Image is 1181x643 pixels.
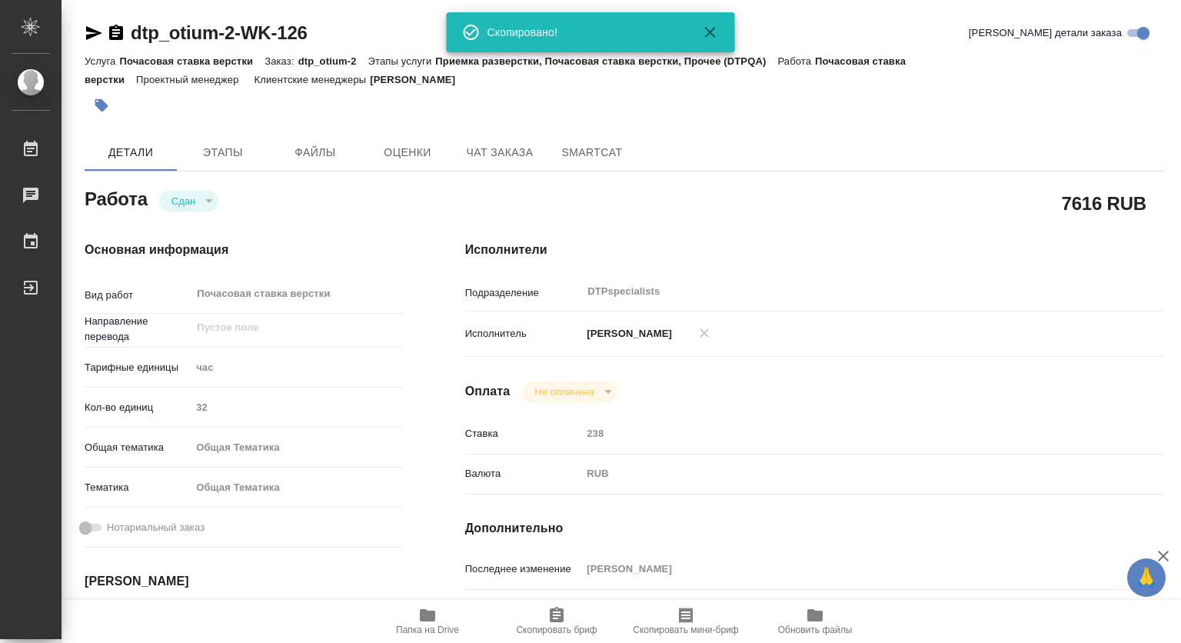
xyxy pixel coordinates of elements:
[298,55,368,67] p: dtp_otium-2
[692,23,729,42] button: Закрыть
[254,74,371,85] p: Клиентские менеджеры
[581,558,1106,580] input: Пустое поле
[555,143,629,162] span: SmartCat
[119,55,264,67] p: Почасовая ставка верстки
[522,381,617,402] div: Сдан
[465,466,582,481] p: Валюта
[278,143,352,162] span: Файлы
[85,88,118,122] button: Добавить тэг
[191,396,403,418] input: Пустое поле
[191,355,403,381] div: час
[465,382,511,401] h4: Оплата
[186,143,260,162] span: Этапы
[107,24,125,42] button: Скопировать ссылку
[1133,561,1159,594] span: 🙏
[85,24,103,42] button: Скопировать ссылку для ЯМессенджера
[85,314,191,345] p: Направление перевода
[167,195,200,208] button: Сдан
[159,191,218,212] div: Сдан
[371,143,444,162] span: Оценки
[191,475,403,501] div: Общая Тематика
[581,326,672,341] p: [PERSON_NAME]
[581,461,1106,487] div: RUB
[85,440,191,455] p: Общая тематика
[465,426,582,441] p: Ставка
[621,600,750,643] button: Скопировать мини-бриф
[264,55,298,67] p: Заказ:
[85,572,404,591] h4: [PERSON_NAME]
[363,600,492,643] button: Папка на Drive
[191,435,403,461] div: Общая Тематика
[465,285,582,301] p: Подразделение
[85,184,148,212] h2: Работа
[465,241,1164,259] h4: Исполнители
[370,74,467,85] p: [PERSON_NAME]
[85,400,191,415] p: Кол-во единиц
[492,600,621,643] button: Скопировать бриф
[195,318,367,337] input: Пустое поле
[633,625,738,635] span: Скопировать мини-бриф
[465,326,582,341] p: Исполнитель
[94,143,168,162] span: Детали
[85,55,119,67] p: Услуга
[85,241,404,259] h4: Основная информация
[778,625,853,635] span: Обновить файлы
[107,520,205,535] span: Нотариальный заказ
[136,74,242,85] p: Проектный менеджер
[777,55,815,67] p: Работа
[463,143,537,162] span: Чат заказа
[1127,558,1166,597] button: 🙏
[85,288,191,303] p: Вид работ
[516,625,597,635] span: Скопировать бриф
[368,55,436,67] p: Этапы услуги
[1062,190,1146,216] h2: 7616 RUB
[581,422,1106,445] input: Пустое поле
[530,385,598,398] button: Не оплачена
[435,55,777,67] p: Приемка разверстки, Почасовая ставка верстки, Прочее (DTPQA)
[85,360,191,375] p: Тарифные единицы
[131,22,308,43] a: dtp_otium-2-WK-126
[85,480,191,495] p: Тематика
[487,25,680,40] div: Скопировано!
[396,625,459,635] span: Папка на Drive
[969,25,1122,41] span: [PERSON_NAME] детали заказа
[465,561,582,577] p: Последнее изменение
[465,519,1164,538] h4: Дополнительно
[750,600,880,643] button: Обновить файлы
